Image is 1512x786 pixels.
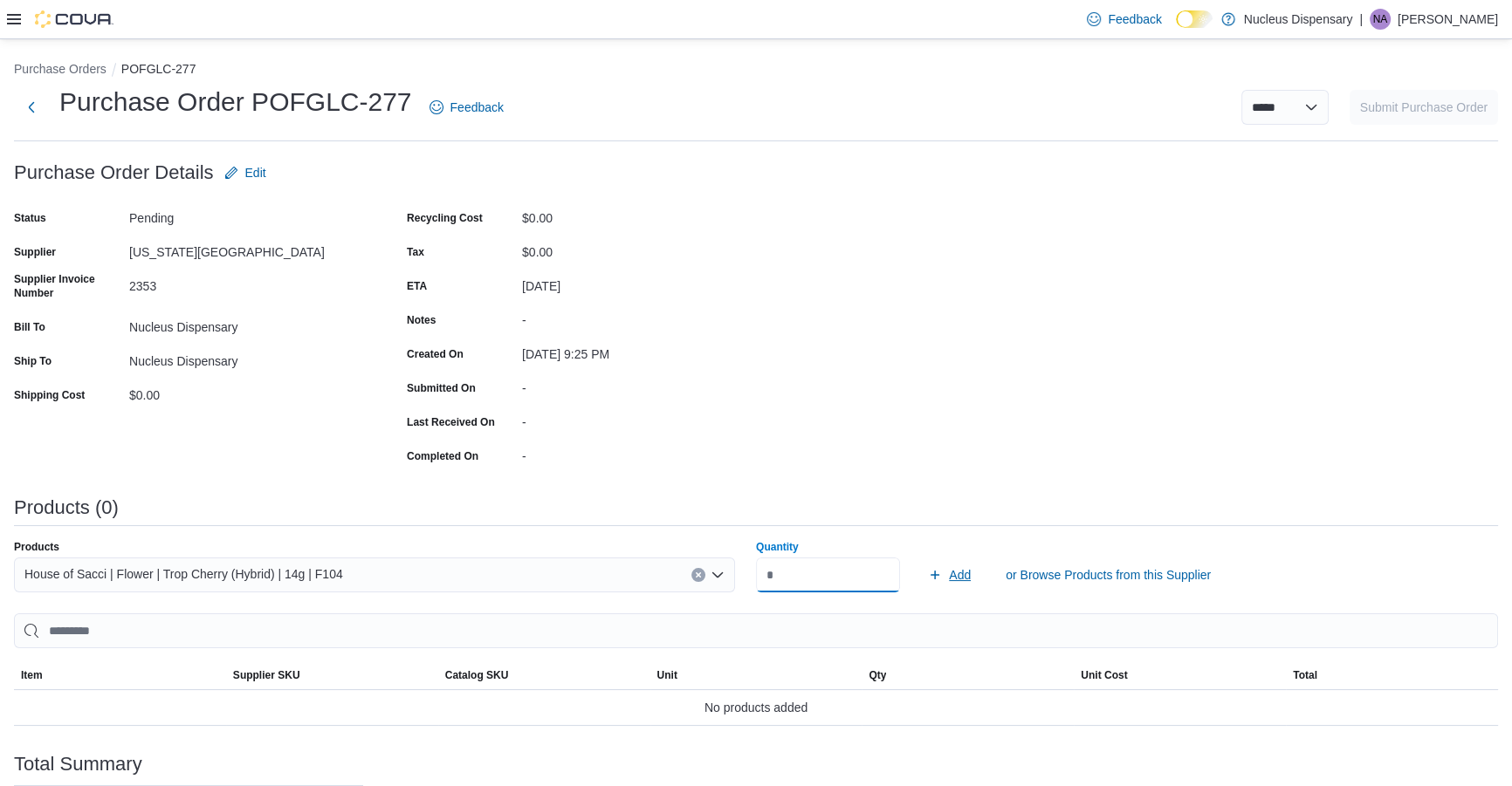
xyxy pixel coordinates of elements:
h1: Purchase Order POFGLC-277 [59,85,412,120]
span: No products added [704,697,808,718]
label: Last Received On [407,415,495,429]
span: Supplier SKU [233,668,300,682]
span: Item [21,668,43,682]
span: Unit Cost [1081,668,1127,682]
p: [PERSON_NAME] [1398,9,1498,30]
label: Shipping Cost [14,388,85,402]
p: | [1359,9,1363,30]
div: Nucleus Dispensary [129,347,363,368]
button: Purchase Orders [14,62,107,76]
span: Edit [245,164,266,181]
button: Add [921,557,978,592]
button: POFGLC-277 [121,62,196,76]
span: Total [1293,668,1317,682]
input: Dark Mode [1176,10,1213,29]
div: - [522,374,756,395]
button: Next [14,90,49,125]
button: Catalog SKU [438,661,650,689]
button: Open list of options [711,568,725,582]
label: Status [14,211,46,225]
label: Quantity [756,540,799,554]
div: $0.00 [129,381,363,402]
span: Feedback [1108,10,1161,28]
span: Dark Mode [1176,28,1177,29]
span: Feedback [450,99,504,116]
div: [US_STATE][GEOGRAPHIC_DATA] [129,238,363,259]
button: Edit [217,155,273,190]
label: ETA [407,279,427,293]
button: Submit Purchase Order [1350,90,1498,125]
span: NA [1373,9,1388,30]
div: Nucleus Dispensary [129,313,363,334]
span: or Browse Products from this Supplier [1006,566,1211,584]
h3: Total Summary [14,754,142,775]
label: Completed On [407,449,478,463]
button: Item [14,661,226,689]
label: Ship To [14,354,52,368]
button: Total [1286,661,1498,689]
span: Qty [869,668,886,682]
div: - [522,306,756,327]
div: Neil Ashmeade [1370,9,1391,30]
button: Supplier SKU [226,661,438,689]
label: Bill To [14,320,45,334]
button: Unit Cost [1074,661,1286,689]
span: Unit [657,668,677,682]
h3: Purchase Order Details [14,162,214,183]
div: - [522,408,756,429]
div: [DATE] [522,272,756,293]
button: Qty [862,661,1074,689]
div: 2353 [129,272,363,293]
button: Unit [650,661,863,689]
span: House of Sacci | Flower | Trop Cherry (Hybrid) | 14g | F104 [24,564,343,584]
div: [DATE] 9:25 PM [522,340,756,361]
label: Submitted On [407,381,476,395]
label: Tax [407,245,424,259]
label: Supplier Invoice Number [14,272,122,300]
button: Clear input [691,568,705,582]
div: $0.00 [522,204,756,225]
nav: An example of EuiBreadcrumbs [14,60,1498,81]
label: Products [14,540,59,554]
span: Add [949,566,971,584]
label: Created On [407,347,464,361]
label: Notes [407,313,436,327]
label: Supplier [14,245,56,259]
img: Cova [35,10,113,28]
h3: Products (0) [14,497,119,518]
button: or Browse Products from this Supplier [999,557,1218,592]
span: Submit Purchase Order [1360,99,1488,116]
div: $0.00 [522,238,756,259]
div: - [522,442,756,463]
a: Feedback [1080,2,1168,37]
p: Nucleus Dispensary [1244,9,1353,30]
div: Pending [129,204,363,225]
label: Recycling Cost [407,211,483,225]
span: Catalog SKU [445,668,509,682]
a: Feedback [423,90,511,125]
